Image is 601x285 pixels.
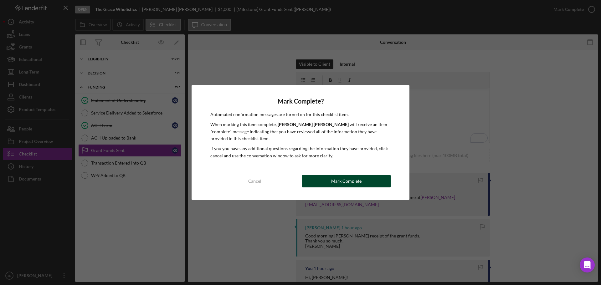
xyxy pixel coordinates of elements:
[210,145,391,159] p: If you you have any additional questions regarding the information they have provided, click canc...
[210,111,391,118] p: Automated confirmation messages are turned on for this checklist item.
[210,98,391,105] h4: Mark Complete?
[210,121,391,142] p: When marking this item complete, will receive an item "complete" message indicating that you have...
[210,175,299,187] button: Cancel
[331,175,362,187] div: Mark Complete
[580,257,595,272] div: Open Intercom Messenger
[278,122,349,127] b: [PERSON_NAME] [PERSON_NAME]
[302,175,391,187] button: Mark Complete
[248,175,261,187] div: Cancel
